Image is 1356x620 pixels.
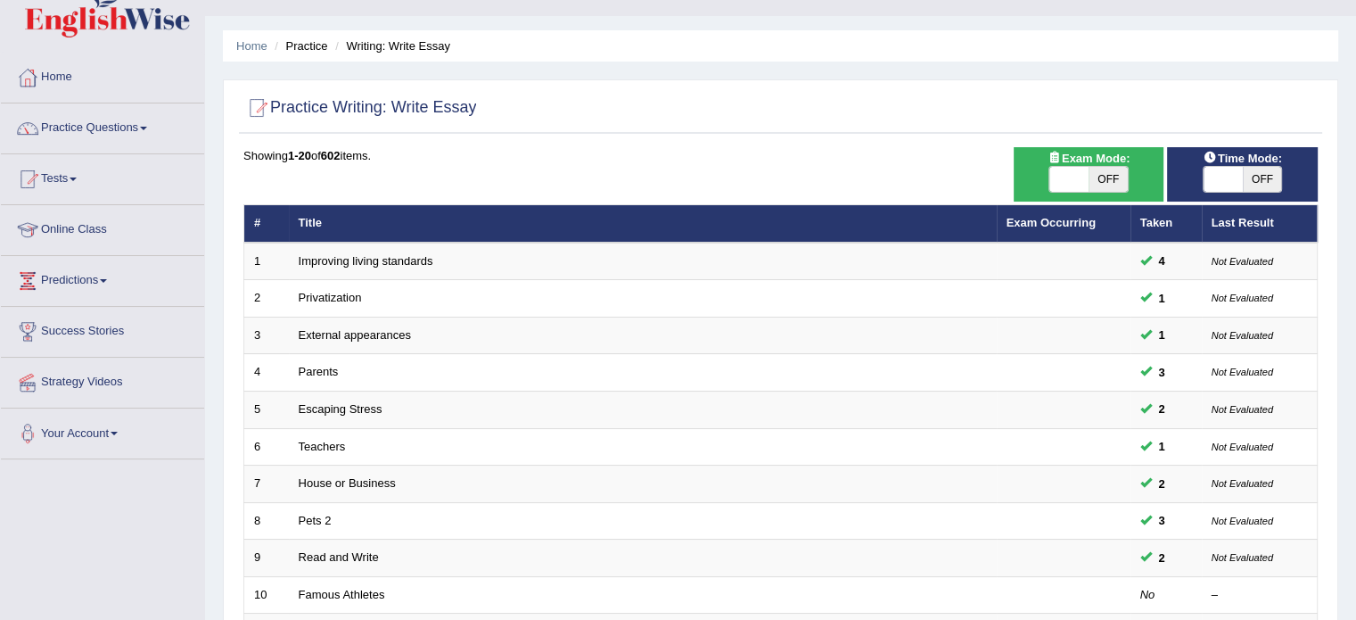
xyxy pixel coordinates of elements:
a: Strategy Videos [1,358,204,402]
span: You can still take this question [1152,363,1172,382]
a: Read and Write [299,550,379,564]
small: Not Evaluated [1212,478,1273,489]
a: Exam Occurring [1007,216,1096,229]
a: Improving living standards [299,254,433,268]
span: You can still take this question [1152,437,1172,456]
h2: Practice Writing: Write Essay [243,95,476,121]
span: OFF [1243,167,1282,192]
a: Online Class [1,205,204,250]
td: 1 [244,243,289,280]
span: OFF [1089,167,1128,192]
div: Showing of items. [243,147,1318,164]
em: No [1140,588,1155,601]
small: Not Evaluated [1212,330,1273,341]
a: Your Account [1,409,204,453]
span: Exam Mode: [1040,149,1137,168]
th: Taken [1130,205,1202,243]
span: You can still take this question [1152,475,1172,493]
small: Not Evaluated [1212,516,1273,526]
li: Writing: Write Essay [331,37,450,54]
span: You can still take this question [1152,400,1172,418]
span: You can still take this question [1152,289,1172,308]
a: Home [1,53,204,97]
b: 1-20 [288,149,311,162]
td: 7 [244,466,289,503]
b: 602 [321,149,341,162]
a: Tests [1,154,204,199]
div: Show exams occurring in exams [1014,147,1164,202]
th: Last Result [1202,205,1318,243]
a: Pets 2 [299,514,332,527]
span: Time Mode: [1196,149,1289,168]
div: – [1212,587,1308,604]
th: Title [289,205,997,243]
td: 10 [244,576,289,614]
a: Practice Questions [1,103,204,148]
td: 2 [244,280,289,318]
small: Not Evaluated [1212,404,1273,415]
span: You can still take this question [1152,326,1172,344]
td: 5 [244,392,289,429]
a: Teachers [299,440,346,453]
span: You can still take this question [1152,549,1172,567]
span: You can still take this question [1152,252,1172,270]
small: Not Evaluated [1212,293,1273,303]
a: Privatization [299,291,362,304]
a: Parents [299,365,339,378]
a: Home [236,39,267,53]
li: Practice [270,37,327,54]
td: 8 [244,502,289,540]
small: Not Evaluated [1212,552,1273,563]
td: 6 [244,428,289,466]
td: 3 [244,317,289,354]
span: You can still take this question [1152,511,1172,530]
small: Not Evaluated [1212,256,1273,267]
td: 4 [244,354,289,392]
a: Predictions [1,256,204,301]
a: Famous Athletes [299,588,385,601]
a: Escaping Stress [299,402,382,416]
td: 9 [244,540,289,577]
th: # [244,205,289,243]
a: House or Business [299,476,396,490]
small: Not Evaluated [1212,442,1273,452]
a: Success Stories [1,307,204,351]
a: External appearances [299,328,411,342]
small: Not Evaluated [1212,367,1273,377]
